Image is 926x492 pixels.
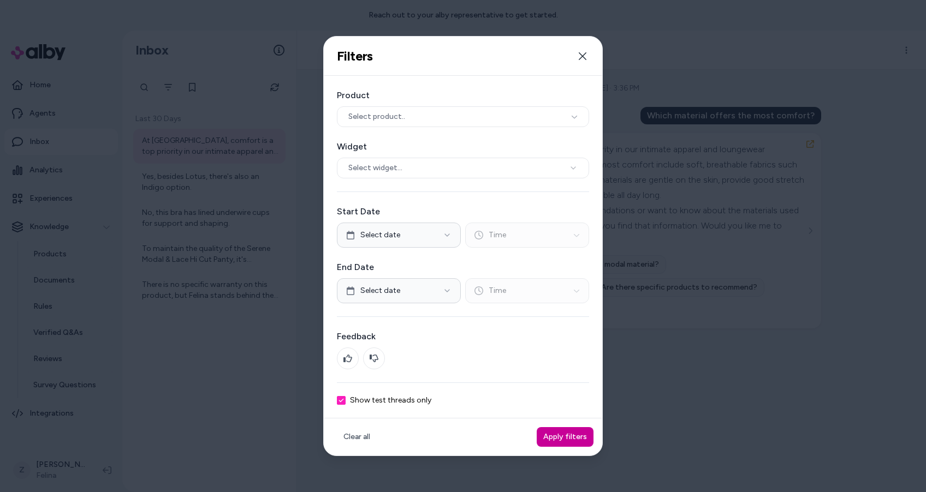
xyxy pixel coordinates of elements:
button: Apply filters [537,427,593,447]
span: Select product.. [348,111,405,122]
button: Clear all [337,427,377,447]
button: Select date [337,223,461,248]
span: Select date [360,230,400,241]
span: Select date [360,285,400,296]
button: Select widget... [337,158,589,178]
label: Show test threads only [350,397,431,404]
label: Start Date [337,205,589,218]
label: Product [337,89,589,102]
button: Select date [337,278,461,303]
h2: Filters [337,48,373,64]
label: End Date [337,261,589,274]
label: Feedback [337,330,589,343]
label: Widget [337,140,589,153]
